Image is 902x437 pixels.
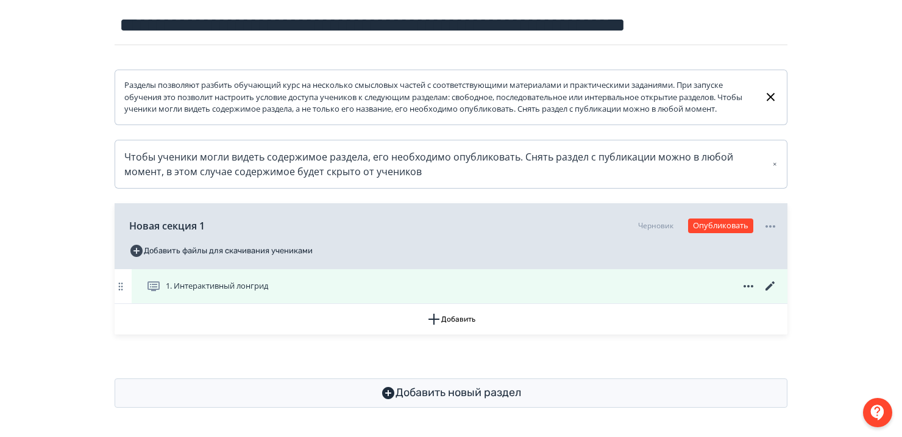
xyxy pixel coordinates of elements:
[129,241,313,261] button: Добавить файлы для скачивания учениками
[124,150,778,179] div: Чтобы ученики могли видеть содержимое раздела, его необходимо опубликовать. Снять раздел с публик...
[124,79,754,115] div: Разделы позволяют разбить обучающий курс на несколько смысловых частей с соответствующими материа...
[115,269,787,304] div: 1. Интерактивный лонгрид
[129,218,205,233] span: Новая секция 1
[115,378,787,408] button: Добавить новый раздел
[638,220,673,231] div: Черновик
[115,304,787,334] button: Добавить
[688,218,753,233] button: Опубликовать
[166,280,268,292] span: 1. Интерактивный лонгрид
